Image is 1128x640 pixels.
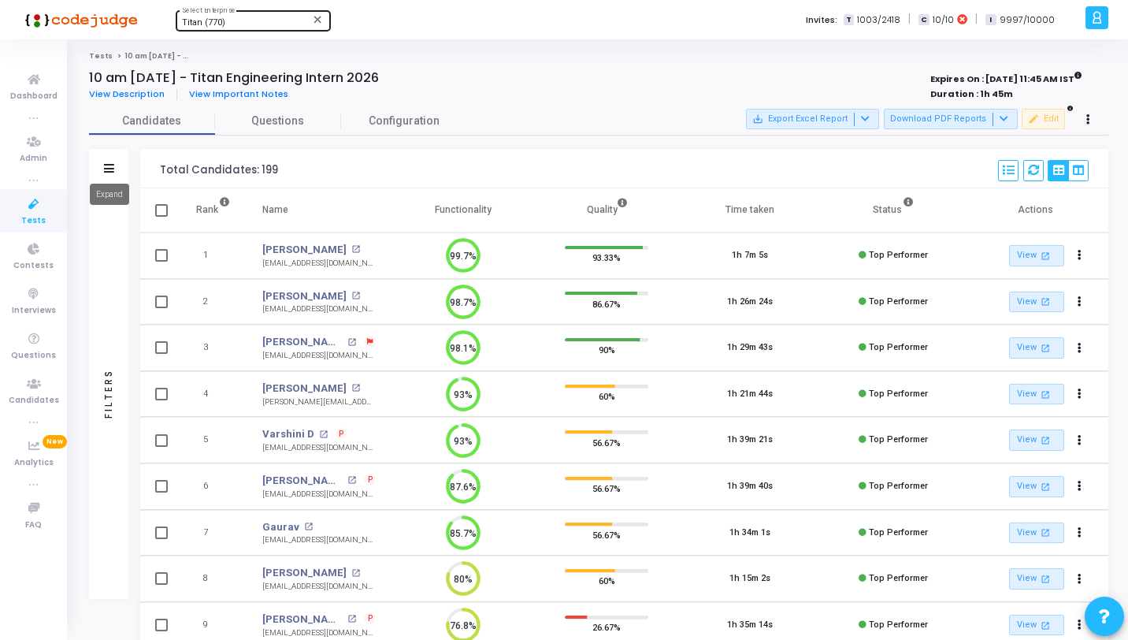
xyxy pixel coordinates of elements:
[729,527,770,540] div: 1h 34m 1s
[262,489,376,500] div: [EMAIL_ADDRESS][DOMAIN_NAME]
[347,615,356,623] mat-icon: open_in_new
[1009,615,1064,636] a: View
[262,242,347,258] a: [PERSON_NAME]
[1009,430,1064,451] a: View
[43,435,67,448] span: New
[725,201,774,218] div: Time taken
[592,434,621,450] span: 56.67%
[857,13,900,27] span: 1003/2418
[1069,614,1091,636] button: Actions
[1000,13,1055,27] span: 9997/10000
[12,304,56,318] span: Interviews
[347,338,356,347] mat-icon: open_in_new
[180,463,247,510] td: 6
[1069,337,1091,359] button: Actions
[1039,480,1052,493] mat-icon: open_in_new
[985,14,996,26] span: I
[14,456,54,470] span: Analytics
[1009,292,1064,313] a: View
[1039,388,1052,401] mat-icon: open_in_new
[535,188,678,233] th: Quality
[599,389,615,404] span: 60%
[262,303,376,315] div: [EMAIL_ADDRESS][DOMAIN_NAME]
[1069,522,1091,544] button: Actions
[262,396,376,408] div: [PERSON_NAME][EMAIL_ADDRESS][DOMAIN_NAME]
[975,11,978,28] span: |
[1048,160,1089,181] div: View Options
[727,619,773,632] div: 1h 35m 14s
[262,612,343,627] a: [PERSON_NAME]
[89,70,379,86] h4: 10 am [DATE] - Titan Engineering Intern 2026
[908,11,911,28] span: |
[13,259,54,273] span: Contests
[368,474,373,486] span: P
[1039,433,1052,447] mat-icon: open_in_new
[21,214,46,228] span: Tests
[1069,476,1091,498] button: Actions
[1039,572,1052,586] mat-icon: open_in_new
[90,184,129,205] div: Expand
[262,201,288,218] div: Name
[180,188,247,233] th: Rank
[339,428,344,441] span: P
[727,433,773,447] div: 1h 39m 21s
[180,233,247,279] td: 1
[25,519,42,532] span: FAQ
[262,350,376,362] div: [EMAIL_ADDRESS][DOMAIN_NAME]
[592,527,621,542] span: 56.67%
[727,341,773,355] div: 1h 29m 43s
[1069,568,1091,590] button: Actions
[10,90,58,103] span: Dashboard
[599,573,615,589] span: 60%
[918,14,929,26] span: C
[822,188,965,233] th: Status
[262,442,376,454] div: [EMAIL_ADDRESS][DOMAIN_NAME]
[1009,523,1064,544] a: View
[89,51,1108,61] nav: breadcrumb
[1009,476,1064,497] a: View
[869,573,928,583] span: Top Performer
[351,292,360,300] mat-icon: open_in_new
[262,627,376,639] div: [EMAIL_ADDRESS][DOMAIN_NAME]
[89,113,215,129] span: Candidates
[1039,619,1052,632] mat-icon: open_in_new
[262,534,376,546] div: [EMAIL_ADDRESS][DOMAIN_NAME]
[869,434,928,445] span: Top Performer
[125,51,300,61] span: 10 am [DATE] - Titan Engineering Intern 2026
[89,51,113,61] a: Tests
[304,523,313,531] mat-icon: open_in_new
[1069,291,1091,313] button: Actions
[20,152,47,166] span: Admin
[347,476,356,485] mat-icon: open_in_new
[1039,341,1052,355] mat-icon: open_in_new
[869,389,928,399] span: Top Performer
[930,87,1013,100] strong: Duration : 1h 45m
[180,556,247,602] td: 8
[262,581,376,593] div: [EMAIL_ADDRESS][DOMAIN_NAME]
[369,113,440,129] span: Configuration
[1039,526,1052,539] mat-icon: open_in_new
[351,569,360,578] mat-icon: open_in_new
[262,334,343,350] a: [PERSON_NAME][DEMOGRAPHIC_DATA]
[160,164,278,177] div: Total Candidates: 199
[20,4,138,35] img: logo
[727,296,773,309] div: 1h 26m 24s
[102,307,116,480] div: Filters
[869,481,928,491] span: Top Performer
[262,381,347,396] a: [PERSON_NAME]
[180,510,247,556] td: 7
[262,565,347,581] a: [PERSON_NAME]
[599,342,615,358] span: 90%
[312,13,325,26] mat-icon: Clear
[182,17,225,28] span: Titan (770)
[869,296,928,307] span: Top Performer
[592,296,621,311] span: 86.67%
[869,342,928,352] span: Top Performer
[180,371,247,418] td: 4
[262,258,376,270] div: [EMAIL_ADDRESS][DOMAIN_NAME]
[727,388,773,401] div: 1h 21m 44s
[1009,384,1064,405] a: View
[368,612,373,625] span: P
